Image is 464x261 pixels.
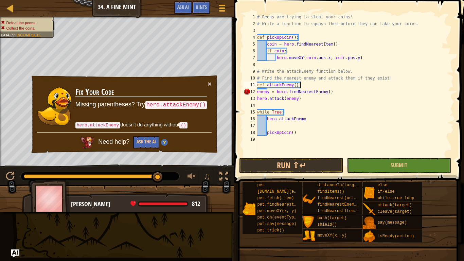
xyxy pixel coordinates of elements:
[179,123,187,129] code: ()
[244,27,257,34] div: 3
[174,1,192,14] button: Ask AI
[244,116,257,122] div: 16
[244,41,257,48] div: 5
[208,82,212,89] button: ×
[317,189,344,194] span: findItems()
[217,170,231,184] button: Toggle fullscreen
[257,209,296,213] span: pet.moveXY(x, y)
[185,170,199,184] button: Adjust volume
[244,95,257,102] div: 13
[347,158,451,173] button: Submit
[244,48,257,54] div: 6
[391,161,407,169] span: Submit
[257,196,294,201] span: pet.fetch(item)
[377,189,394,194] span: if/else
[317,216,346,221] span: bash(target)
[257,183,265,188] span: pet
[244,54,257,61] div: 7
[239,158,343,173] button: Run ⇧↵
[192,199,200,208] span: 812
[303,229,316,242] img: portrait.png
[244,136,257,143] div: 19
[377,203,412,208] span: attack(target)
[6,20,36,25] span: Defeat the peons.
[303,216,316,229] img: portrait.png
[257,228,284,233] span: pet.trick()
[363,230,376,243] img: portrait.png
[76,87,208,99] h3: Fix Your Code
[130,201,200,207] div: health: 812 / 812
[244,109,257,116] div: 15
[317,196,361,201] span: findNearest(units)
[14,33,16,37] span: :
[196,4,207,10] span: Hints
[31,180,70,217] img: thang_avatar_frame.png
[1,33,14,37] span: Goals
[377,220,407,225] span: say(message)
[6,26,35,30] span: Collect the coins.
[244,129,257,136] div: 18
[214,1,231,17] button: Show game menu
[80,135,94,148] img: AI
[257,189,306,194] span: [DOMAIN_NAME](enemy)
[244,68,257,75] div: 9
[317,209,359,213] span: findNearestItem()
[257,202,323,207] span: pet.findNearestByType(type)
[75,121,120,128] code: hero.attackEnemy
[244,61,257,68] div: 8
[16,33,41,37] span: Incomplete
[244,88,257,95] div: 12
[71,200,205,209] div: [PERSON_NAME]
[317,183,361,188] span: distanceTo(target)
[145,102,207,110] code: hero.attackEnemy()
[244,14,257,20] div: 1
[244,34,257,41] div: 4
[133,136,159,149] button: Ask the AI
[257,215,321,220] span: pet.on(eventType, handler)
[75,120,207,130] p: doesn't do anything without
[244,82,257,88] div: 11
[363,203,376,216] img: portrait.png
[243,202,255,215] img: portrait.png
[244,102,257,109] div: 14
[202,170,214,184] button: ♫
[363,216,376,229] img: portrait.png
[1,20,51,25] li: Defeat the peons.
[363,186,376,199] img: portrait.png
[203,171,210,181] span: ♫
[244,20,257,27] div: 2
[303,193,316,206] img: portrait.png
[317,202,361,207] span: findNearestEnemy()
[177,4,189,10] span: Ask AI
[161,140,167,146] img: Hint
[3,170,17,184] button: Ctrl + P: Play
[244,122,257,129] div: 17
[377,196,414,201] span: while-true loop
[317,233,346,238] span: moveXY(x, y)
[1,25,51,31] li: Collect the coins.
[98,138,131,145] span: Need help?
[11,249,19,258] button: Ask AI
[75,99,207,110] p: Missing parentheses? Try
[37,86,72,125] img: duck_okar.png
[257,222,296,226] span: pet.say(message)
[377,209,412,214] span: cleave(target)
[244,75,257,82] div: 10
[377,183,387,188] span: else
[377,234,414,239] span: isReady(action)
[317,222,337,227] span: shield()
